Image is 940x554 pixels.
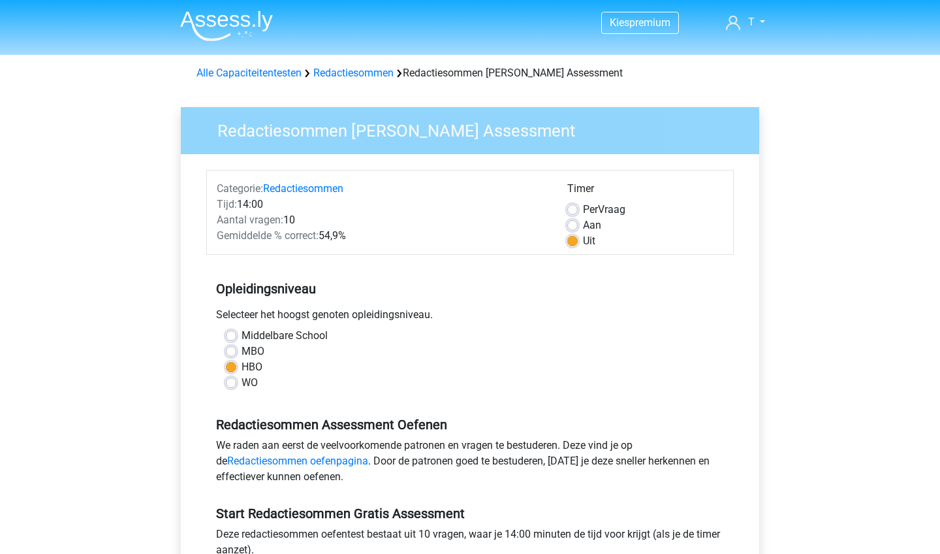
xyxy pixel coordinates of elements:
span: Tijd: [217,198,237,210]
img: Assessly [180,10,273,41]
h5: Opleidingsniveau [216,276,724,302]
div: We raden aan eerst de veelvoorkomende patronen en vragen te bestuderen. Deze vind je op de . Door... [206,438,734,490]
div: Timer [567,181,723,202]
label: Aan [583,218,601,233]
div: Selecteer het hoogst genoten opleidingsniveau. [206,307,734,328]
span: premium [629,16,670,29]
div: Redactiesommen [PERSON_NAME] Assessment [191,65,749,81]
label: Middelbare School [242,328,328,344]
div: 54,9% [207,228,557,244]
label: WO [242,375,258,391]
a: Redactiesommen [263,182,343,195]
span: Categorie: [217,182,263,195]
label: Vraag [583,202,625,218]
label: HBO [242,359,262,375]
h5: Redactiesommen Assessment Oefenen [216,417,724,432]
span: Gemiddelde % correct: [217,229,319,242]
div: 14:00 [207,197,557,212]
h5: Start Redactiesommen Gratis Assessment [216,506,724,521]
a: Kiespremium [602,14,678,31]
span: Per [583,203,598,216]
a: T [721,14,770,30]
a: Redactiesommen oefenpagina [227,455,368,467]
label: MBO [242,344,264,359]
a: Redactiesommen [313,67,394,79]
span: Aantal vragen: [217,214,283,226]
span: Kies [610,16,629,29]
a: Alle Capaciteitentesten [196,67,302,79]
label: Uit [583,233,595,249]
span: T [748,16,755,28]
div: 10 [207,212,557,228]
h3: Redactiesommen [PERSON_NAME] Assessment [202,116,749,141]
